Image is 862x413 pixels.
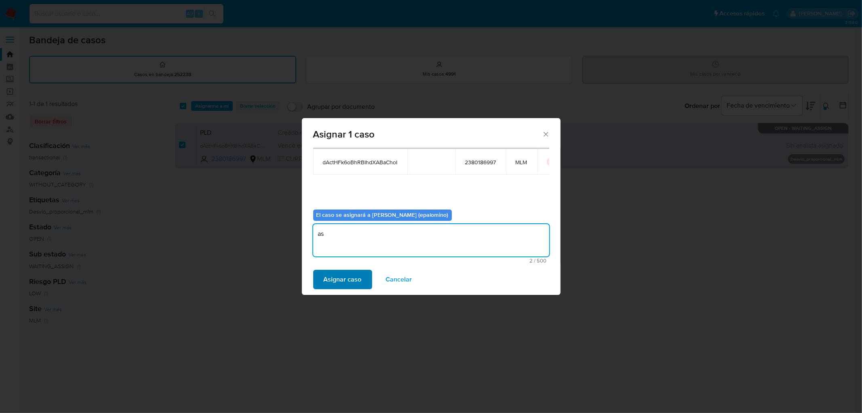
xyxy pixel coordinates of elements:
button: Cerrar ventana [542,130,549,138]
b: El caso se asignará a [PERSON_NAME] (epalomino) [316,211,449,219]
span: 2380186997 [465,159,496,166]
span: Asignar caso [324,271,362,288]
span: Asignar 1 caso [313,129,542,139]
button: Cancelar [375,270,423,289]
span: Cancelar [386,271,412,288]
textarea: as [313,224,549,256]
span: Máximo 500 caracteres [316,258,547,263]
button: icon-button [547,157,556,167]
div: assign-modal [302,118,561,295]
span: MLM [516,159,527,166]
button: Asignar caso [313,270,372,289]
span: dActHFk6oBhRBIhdXABaChoI [323,159,398,166]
